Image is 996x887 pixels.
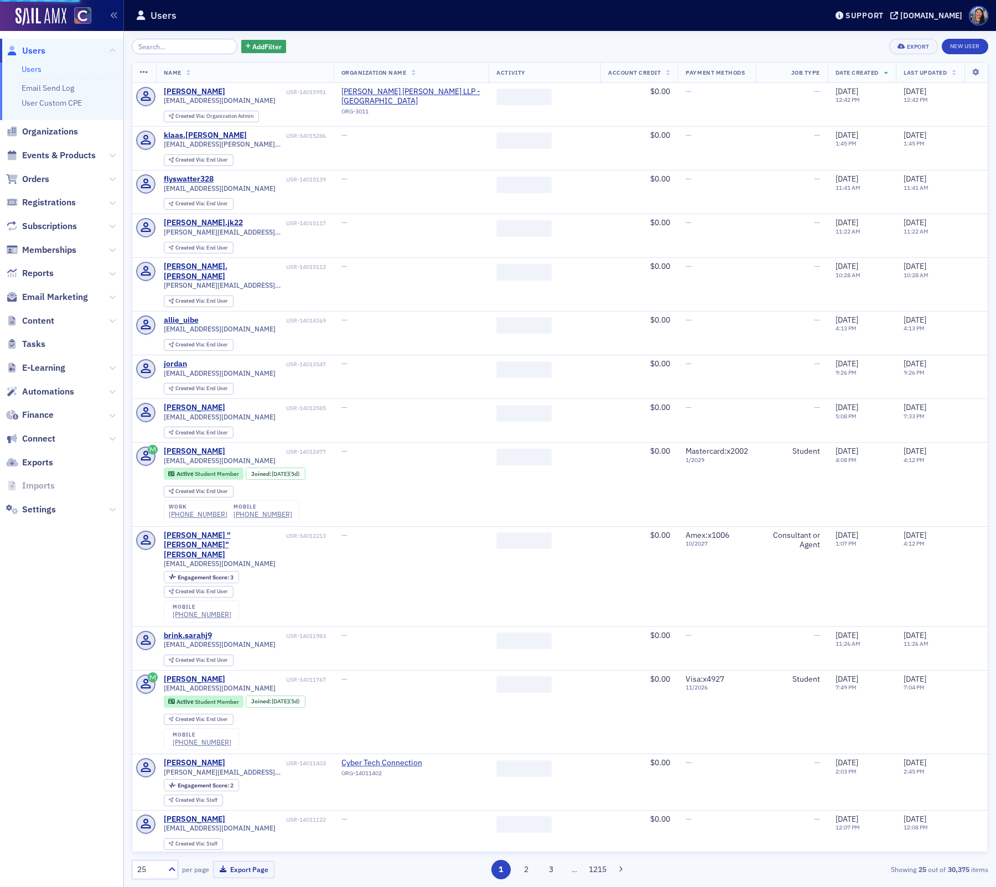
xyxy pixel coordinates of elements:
span: ‌ [496,532,552,549]
a: New User [942,39,988,54]
div: End User [175,489,228,495]
time: 9:26 PM [904,369,925,376]
span: Last Updated [904,69,947,76]
span: Created Via : [175,156,206,163]
time: 5:08 PM [836,412,857,420]
span: [DATE] [904,130,926,140]
div: Created Via: End User [164,427,234,438]
span: $0.00 [650,359,670,369]
time: 7:04 PM [904,683,925,691]
span: — [686,630,692,640]
span: ‌ [496,361,552,378]
div: [PERSON_NAME] [164,403,225,413]
div: USR-14015139 [215,176,326,183]
span: Student Member [195,470,239,478]
span: [DATE] [904,674,926,684]
time: 4:13 PM [836,324,857,332]
span: — [341,217,347,227]
span: ‌ [496,89,552,105]
span: Finance [22,409,54,421]
a: Finance [6,409,54,421]
div: [PERSON_NAME].jk22 [164,218,243,228]
span: — [341,359,347,369]
span: ‌ [496,317,552,334]
div: End User [175,342,228,348]
button: Export Page [213,861,274,878]
span: Amex : x1006 [686,530,729,540]
span: — [686,359,692,369]
time: 4:08 PM [836,456,857,464]
a: User Custom CPE [22,98,82,108]
span: Memberships [22,244,76,256]
div: USR-14011983 [214,632,326,640]
span: Student Member [195,698,239,706]
a: Organizations [6,126,78,138]
span: — [341,130,347,140]
span: Active [177,470,195,478]
div: klaas.[PERSON_NAME] [164,131,247,141]
div: Created Via: End User [164,339,234,351]
div: allie_uibe [164,315,199,325]
a: brink.sarahj9 [164,631,212,641]
span: ‌ [496,264,552,281]
span: Activity [496,69,525,76]
time: 11:22 AM [904,227,928,235]
div: USR-14012477 [227,448,326,455]
span: [DATE] [836,130,858,140]
button: [DOMAIN_NAME] [890,12,966,19]
span: — [814,174,820,184]
span: Orders [22,173,49,185]
div: Support [845,11,884,20]
time: 4:12 PM [904,540,925,547]
div: End User [175,298,228,304]
span: 1 / 2029 [686,457,748,464]
div: Created Via: End User [164,154,234,166]
div: Student [764,675,819,684]
div: End User [175,245,228,251]
span: [DATE] [836,530,858,540]
button: 1 [491,860,511,879]
span: $0.00 [650,402,670,412]
span: [DATE] [904,86,926,96]
span: [EMAIL_ADDRESS][DOMAIN_NAME] [164,325,276,333]
div: Engagement Score: 3 [164,571,239,583]
a: [PHONE_NUMBER] [173,610,231,619]
span: Date Created [836,69,879,76]
span: [DATE] [904,530,926,540]
a: [PHONE_NUMBER] [169,510,227,518]
span: Connect [22,433,55,445]
a: flyswatter328 [164,174,214,184]
span: $0.00 [650,217,670,227]
span: [EMAIL_ADDRESS][DOMAIN_NAME] [164,413,276,421]
span: $0.00 [650,674,670,684]
button: 3 [542,860,561,879]
span: E-Learning [22,362,65,374]
span: Content [22,315,54,327]
span: — [686,174,692,184]
div: [PERSON_NAME] [164,87,225,97]
a: Reports [6,267,54,279]
span: $0.00 [650,174,670,184]
span: Mastercard : x2002 [686,446,748,456]
a: Automations [6,386,74,398]
a: Active Student Member [168,698,238,705]
a: Users [6,45,45,57]
div: (5d) [272,470,300,478]
span: $0.00 [650,630,670,640]
a: [PERSON_NAME] [164,675,225,684]
span: ‌ [496,676,552,693]
a: [PHONE_NUMBER] [173,738,231,746]
span: Account Credit [608,69,661,76]
div: Created Via: Organization Admin [164,111,259,122]
button: 2 [516,860,536,879]
span: — [686,315,692,325]
div: End User [175,589,228,595]
div: Active: Active: Student Member [164,468,244,480]
div: USR-14013547 [189,361,326,368]
span: Payment Methods [686,69,745,76]
span: $0.00 [650,530,670,540]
